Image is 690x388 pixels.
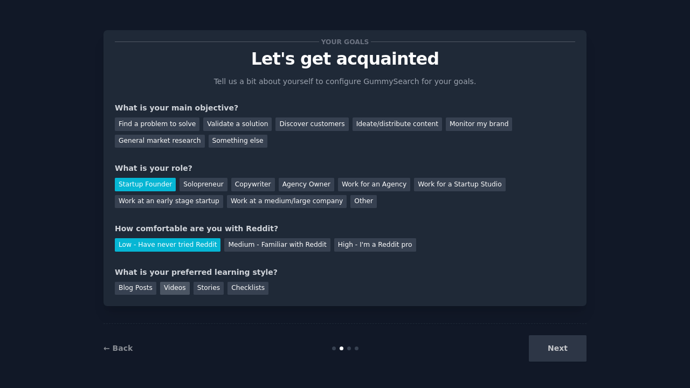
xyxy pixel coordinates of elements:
div: What is your role? [115,163,575,174]
a: ← Back [103,344,133,352]
div: Copywriter [231,178,275,191]
span: Your goals [319,36,371,47]
div: Ideate/distribute content [353,117,442,131]
div: Solopreneur [180,178,227,191]
p: Let's get acquainted [115,50,575,68]
div: Agency Owner [279,178,334,191]
div: What is your main objective? [115,102,575,114]
p: Tell us a bit about yourself to configure GummySearch for your goals. [209,76,481,87]
div: Find a problem to solve [115,117,199,131]
div: Medium - Familiar with Reddit [224,238,330,252]
div: Work at an early stage startup [115,195,223,209]
div: Blog Posts [115,282,156,295]
div: Low - Have never tried Reddit [115,238,220,252]
div: Monitor my brand [446,117,512,131]
div: Videos [160,282,190,295]
div: How comfortable are you with Reddit? [115,223,575,234]
div: Other [350,195,377,209]
div: Stories [194,282,224,295]
div: High - I'm a Reddit pro [334,238,416,252]
div: Work for a Startup Studio [414,178,505,191]
div: Work at a medium/large company [227,195,347,209]
div: Discover customers [275,117,348,131]
div: What is your preferred learning style? [115,267,575,278]
div: Something else [209,135,267,148]
div: Validate a solution [203,117,272,131]
div: Work for an Agency [338,178,410,191]
div: Checklists [227,282,268,295]
div: Startup Founder [115,178,176,191]
div: General market research [115,135,205,148]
